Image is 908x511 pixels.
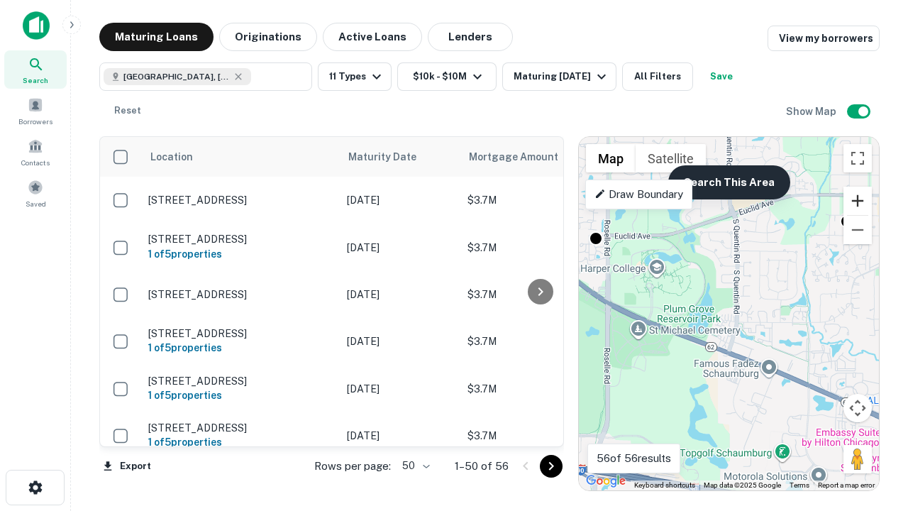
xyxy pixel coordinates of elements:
[347,428,453,444] p: [DATE]
[4,92,67,130] a: Borrowers
[23,75,48,86] span: Search
[460,137,616,177] th: Mortgage Amount
[582,472,629,490] img: Google
[150,148,193,165] span: Location
[123,70,230,83] span: [GEOGRAPHIC_DATA], [GEOGRAPHIC_DATA]
[636,144,706,172] button: Show satellite imagery
[469,148,577,165] span: Mortgage Amount
[579,137,879,490] div: 0 0
[467,334,609,349] p: $3.7M
[148,422,333,434] p: [STREET_ADDRESS]
[843,144,872,172] button: Toggle fullscreen view
[99,23,214,51] button: Maturing Loans
[318,62,392,91] button: 11 Types
[148,340,333,356] h6: 1 of 5 properties
[597,450,671,467] p: 56 of 56 results
[594,186,683,203] p: Draw Boundary
[21,157,50,168] span: Contacts
[348,148,435,165] span: Maturity Date
[105,97,150,125] button: Reset
[837,352,908,420] iframe: Chat Widget
[467,192,609,208] p: $3.7M
[843,216,872,244] button: Zoom out
[4,133,67,171] a: Contacts
[148,246,333,262] h6: 1 of 5 properties
[148,194,333,207] p: [STREET_ADDRESS]
[818,481,875,489] a: Report a map error
[790,481,809,489] a: Terms (opens in new tab)
[502,62,616,91] button: Maturing [DATE]
[397,456,432,476] div: 50
[467,287,609,302] p: $3.7M
[467,381,609,397] p: $3.7M
[148,388,333,403] h6: 1 of 5 properties
[455,458,509,475] p: 1–50 of 56
[843,187,872,215] button: Zoom in
[340,137,460,177] th: Maturity Date
[514,68,610,85] div: Maturing [DATE]
[428,23,513,51] button: Lenders
[148,288,333,301] p: [STREET_ADDRESS]
[582,472,629,490] a: Open this area in Google Maps (opens a new window)
[699,62,744,91] button: Save your search to get updates of matches that match your search criteria.
[347,381,453,397] p: [DATE]
[347,192,453,208] p: [DATE]
[323,23,422,51] button: Active Loans
[668,165,790,199] button: Search This Area
[23,11,50,40] img: capitalize-icon.png
[622,62,693,91] button: All Filters
[634,480,695,490] button: Keyboard shortcuts
[141,137,340,177] th: Location
[148,375,333,388] p: [STREET_ADDRESS]
[843,445,872,473] button: Drag Pegman onto the map to open Street View
[347,240,453,255] p: [DATE]
[397,62,497,91] button: $10k - $10M
[4,50,67,89] a: Search
[148,233,333,246] p: [STREET_ADDRESS]
[148,434,333,450] h6: 1 of 5 properties
[467,428,609,444] p: $3.7M
[586,144,636,172] button: Show street map
[347,334,453,349] p: [DATE]
[467,240,609,255] p: $3.7M
[540,455,563,478] button: Go to next page
[26,198,46,209] span: Saved
[219,23,317,51] button: Originations
[786,104,838,119] h6: Show Map
[768,26,880,51] a: View my borrowers
[4,174,67,212] a: Saved
[347,287,453,302] p: [DATE]
[18,116,52,127] span: Borrowers
[99,456,155,477] button: Export
[314,458,391,475] p: Rows per page:
[704,481,781,489] span: Map data ©2025 Google
[148,327,333,340] p: [STREET_ADDRESS]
